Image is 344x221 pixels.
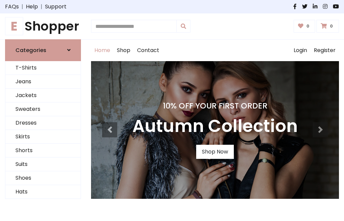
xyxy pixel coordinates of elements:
a: Support [45,3,67,11]
a: EShopper [5,19,81,34]
span: 0 [328,23,335,29]
span: 0 [305,23,311,29]
a: Shoes [5,171,81,185]
a: Jackets [5,89,81,102]
span: | [19,3,26,11]
a: Dresses [5,116,81,130]
a: Help [26,3,38,11]
a: 0 [294,20,315,33]
h6: Categories [15,47,46,53]
a: Home [91,40,114,61]
span: E [5,17,23,35]
a: Hats [5,185,81,199]
a: T-Shirts [5,61,81,75]
a: FAQs [5,3,19,11]
h3: Autumn Collection [132,116,298,137]
a: Shop [114,40,134,61]
h1: Shopper [5,19,81,34]
a: Jeans [5,75,81,89]
a: Suits [5,158,81,171]
a: Categories [5,39,81,61]
a: Skirts [5,130,81,144]
a: Login [290,40,310,61]
a: Register [310,40,339,61]
a: Shorts [5,144,81,158]
h4: 10% Off Your First Order [132,101,298,110]
a: 0 [316,20,339,33]
a: Sweaters [5,102,81,116]
a: Shop Now [196,145,234,159]
a: Contact [134,40,163,61]
span: | [38,3,45,11]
